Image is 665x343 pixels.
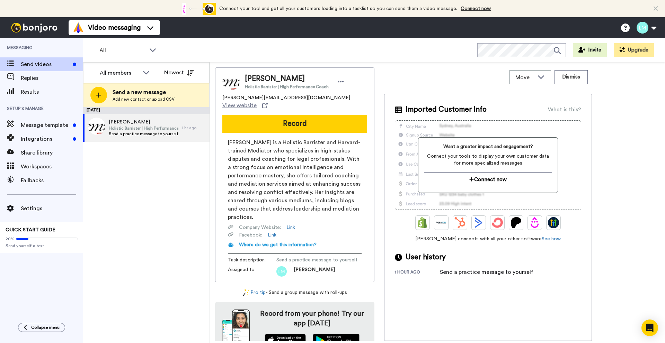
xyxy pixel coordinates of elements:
[21,88,83,96] span: Results
[243,289,266,296] a: Pro tip
[6,243,78,249] span: Send yourself a test
[529,217,540,228] img: Drip
[88,23,141,33] span: Video messaging
[548,217,559,228] img: GoHighLevel
[243,289,249,296] img: magic-wand.svg
[99,46,146,55] span: All
[222,115,367,133] button: Record
[222,101,257,110] span: View website
[417,217,428,228] img: Shopify
[31,325,60,330] span: Collapse menu
[215,289,374,296] div: - Send a group message with roll-ups
[18,323,65,332] button: Collapse menu
[228,266,276,277] span: Assigned to:
[159,66,199,80] button: Newest
[239,242,317,247] span: Where do we get this information?
[424,172,552,187] button: Connect now
[228,257,276,263] span: Task description :
[573,43,607,57] button: Invite
[268,232,276,239] a: Link
[219,6,457,11] span: Connect your tool and get all your customers loading into a tasklist so you can send them a video...
[424,143,552,150] span: Want a greater impact and engagement?
[548,105,581,114] div: What is this?
[222,101,268,110] a: View website
[222,94,350,101] span: [PERSON_NAME][EMAIL_ADDRESS][DOMAIN_NAME]
[109,126,178,131] span: Holistic Barrister | High Performance Coach
[542,237,561,241] a: See how
[395,269,440,276] div: 1 hour ago
[276,257,357,263] span: Send a practice message to yourself
[21,204,83,213] span: Settings
[21,176,83,185] span: Fallbacks
[436,217,447,228] img: Ontraport
[83,107,210,114] div: [DATE]
[113,96,175,102] span: Add new contact or upload CSV
[21,121,70,129] span: Message template
[109,131,178,137] span: Send a practice message to yourself
[239,232,262,239] span: Facebook :
[113,88,175,96] span: Send a new message
[406,104,487,115] span: Imported Customer Info
[424,153,552,167] span: Connect your tools to display your own customer data for more specialized messages
[440,268,533,276] div: Send a practice message to yourself
[21,135,70,143] span: Integrations
[473,217,484,228] img: ActiveCampaign
[21,163,83,171] span: Workspaces
[406,252,446,262] span: User history
[73,22,84,33] img: vm-color.svg
[100,69,139,77] div: All members
[294,266,335,277] span: [PERSON_NAME]
[276,266,287,277] img: lm.png
[511,217,522,228] img: Patreon
[228,138,362,221] span: [PERSON_NAME] is a Holistic Barrister and Harvard-trained Mediator who specializes in high-stakes...
[6,228,55,232] span: QUICK START GUIDE
[222,73,240,90] img: Image of Louise Mathias
[257,309,367,328] h4: Record from your phone! Try our app [DATE]
[286,224,295,231] a: Link
[245,84,329,90] span: Holistic Barrister | High Performance Coach
[395,235,581,242] span: [PERSON_NAME] connects with all your other software
[8,23,60,33] img: bj-logo-header-white.svg
[515,73,534,82] span: Move
[454,217,465,228] img: Hubspot
[21,60,70,68] span: Send videos
[178,3,216,15] div: animation
[21,149,83,157] span: Share library
[492,217,503,228] img: ConvertKit
[245,74,329,84] span: [PERSON_NAME]
[6,236,15,242] span: 20%
[88,118,105,135] img: e9d850e4-877e-404a-8493-448f5de108f0.jpg
[641,319,658,336] div: Open Intercom Messenger
[21,74,83,82] span: Replies
[109,119,178,126] span: [PERSON_NAME]
[182,125,206,131] div: 1 hr ago
[555,70,588,84] button: Dismiss
[239,224,281,231] span: Company Website :
[614,43,654,57] button: Upgrade
[461,6,491,11] a: Connect now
